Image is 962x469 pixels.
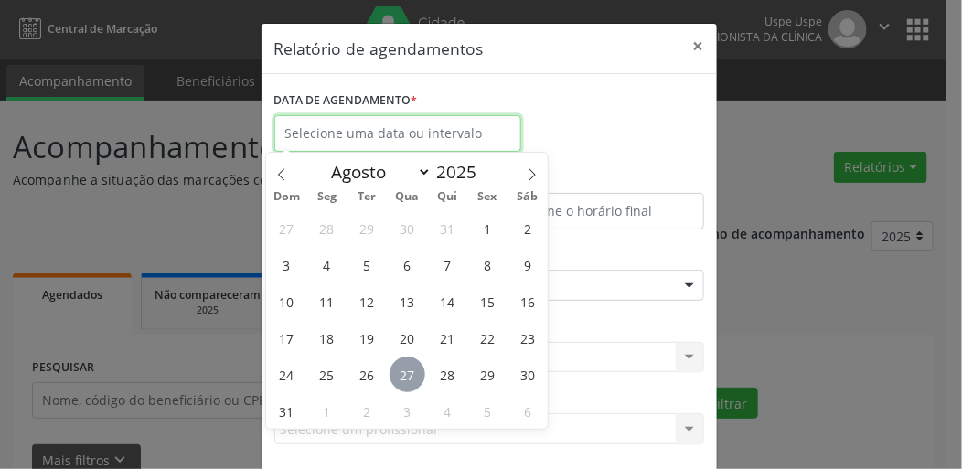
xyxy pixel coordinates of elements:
span: Agosto 6, 2025 [390,247,425,282]
span: Agosto 19, 2025 [349,320,385,356]
h5: Relatório de agendamentos [274,37,484,60]
span: Setembro 5, 2025 [470,393,506,429]
span: Agosto 29, 2025 [470,357,506,392]
span: Agosto 24, 2025 [269,357,305,392]
span: Ter [347,191,387,203]
span: Agosto 14, 2025 [430,283,465,319]
span: Seg [306,191,347,203]
span: Agosto 5, 2025 [349,247,385,282]
span: Agosto 12, 2025 [349,283,385,319]
span: Agosto 28, 2025 [430,357,465,392]
input: Year [432,160,492,184]
label: ATÉ [494,165,704,193]
span: Sáb [508,191,548,203]
span: Agosto 22, 2025 [470,320,506,356]
span: Agosto 7, 2025 [430,247,465,282]
span: Agosto 17, 2025 [269,320,305,356]
span: Agosto 15, 2025 [470,283,506,319]
span: Julho 29, 2025 [349,210,385,246]
span: Sex [467,191,508,203]
span: Setembro 6, 2025 [510,393,546,429]
span: Agosto 25, 2025 [309,357,345,392]
span: Qua [387,191,427,203]
button: Close [680,24,717,69]
span: Setembro 4, 2025 [430,393,465,429]
span: Agosto 18, 2025 [309,320,345,356]
span: Agosto 21, 2025 [430,320,465,356]
span: Agosto 2, 2025 [510,210,546,246]
input: Selecione o horário final [494,193,704,229]
span: Agosto 13, 2025 [390,283,425,319]
span: Agosto 1, 2025 [470,210,506,246]
span: Agosto 16, 2025 [510,283,546,319]
select: Month [322,159,432,185]
label: DATA DE AGENDAMENTO [274,87,418,115]
span: Setembro 3, 2025 [390,393,425,429]
span: Qui [427,191,467,203]
span: Julho 31, 2025 [430,210,465,246]
span: Julho 27, 2025 [269,210,305,246]
span: Agosto 31, 2025 [269,393,305,429]
span: Agosto 23, 2025 [510,320,546,356]
span: Dom [266,191,306,203]
span: Agosto 27, 2025 [390,357,425,392]
span: Agosto 11, 2025 [309,283,345,319]
span: Agosto 3, 2025 [269,247,305,282]
input: Selecione uma data ou intervalo [274,115,521,152]
span: Agosto 30, 2025 [510,357,546,392]
span: Julho 28, 2025 [309,210,345,246]
span: Agosto 9, 2025 [510,247,546,282]
span: Agosto 10, 2025 [269,283,305,319]
span: Setembro 2, 2025 [349,393,385,429]
span: Agosto 4, 2025 [309,247,345,282]
span: Agosto 26, 2025 [349,357,385,392]
span: Setembro 1, 2025 [309,393,345,429]
span: Agosto 8, 2025 [470,247,506,282]
span: Julho 30, 2025 [390,210,425,246]
span: Agosto 20, 2025 [390,320,425,356]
